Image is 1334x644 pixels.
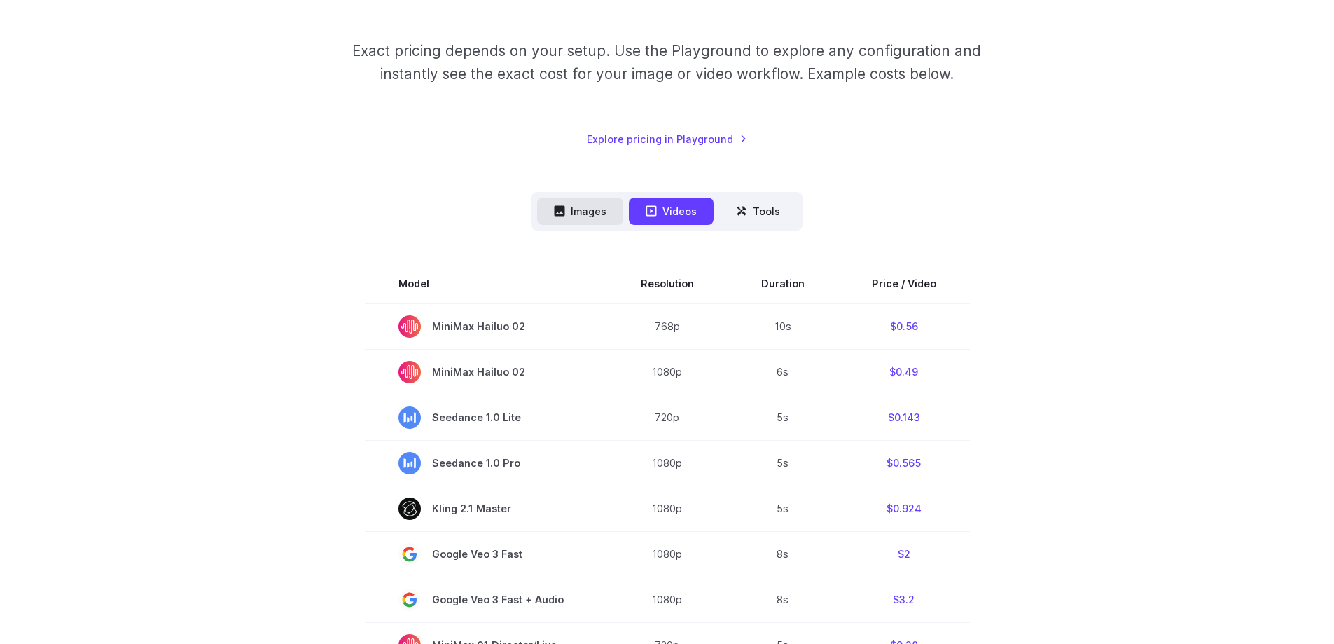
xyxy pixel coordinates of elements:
span: Seedance 1.0 Pro [398,452,574,474]
th: Price / Video [838,264,970,303]
td: 5s [728,395,838,440]
td: $0.56 [838,303,970,350]
td: 8s [728,531,838,577]
button: Images [537,198,623,225]
button: Videos [629,198,714,225]
td: 1080p [607,349,728,395]
th: Resolution [607,264,728,303]
span: Google Veo 3 Fast [398,543,574,566]
th: Model [365,264,607,303]
td: 1080p [607,486,728,531]
td: 1080p [607,531,728,577]
span: Kling 2.1 Master [398,498,574,520]
td: 5s [728,440,838,486]
td: $0.49 [838,349,970,395]
th: Duration [728,264,838,303]
td: 10s [728,303,838,350]
a: Explore pricing in Playground [587,131,747,147]
td: 5s [728,486,838,531]
td: 720p [607,395,728,440]
span: MiniMax Hailuo 02 [398,315,574,338]
td: 1080p [607,440,728,486]
td: $2 [838,531,970,577]
span: MiniMax Hailuo 02 [398,361,574,383]
td: 6s [728,349,838,395]
td: 1080p [607,577,728,622]
span: Google Veo 3 Fast + Audio [398,589,574,611]
td: $3.2 [838,577,970,622]
span: Seedance 1.0 Lite [398,406,574,429]
button: Tools [719,198,797,225]
td: $0.143 [838,395,970,440]
td: $0.565 [838,440,970,486]
p: Exact pricing depends on your setup. Use the Playground to explore any configuration and instantl... [326,39,1008,86]
td: 768p [607,303,728,350]
td: 8s [728,577,838,622]
td: $0.924 [838,486,970,531]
